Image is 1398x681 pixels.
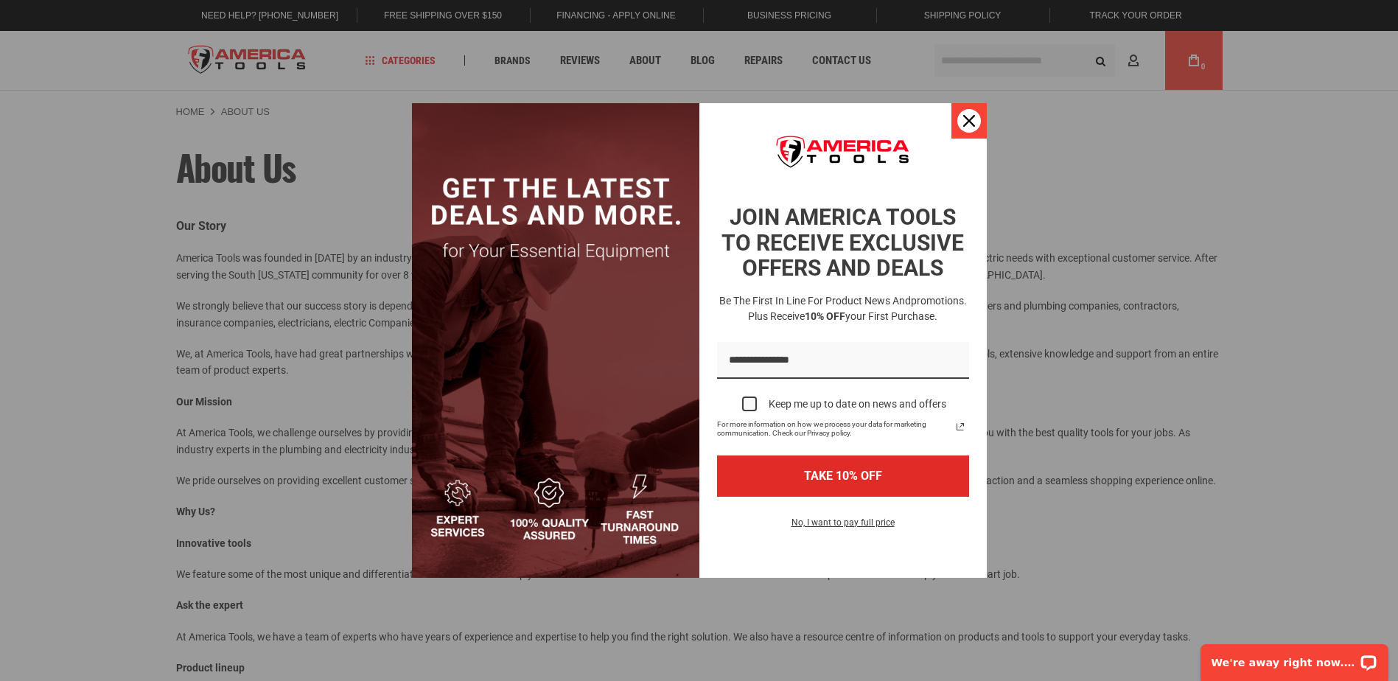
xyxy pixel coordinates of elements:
button: TAKE 10% OFF [717,455,969,496]
svg: close icon [963,115,975,127]
button: Close [951,103,987,139]
input: Email field [717,342,969,380]
iframe: LiveChat chat widget [1191,635,1398,681]
strong: JOIN AMERICA TOOLS TO RECEIVE EXCLUSIVE OFFERS AND DEALS [721,204,964,281]
a: Read our Privacy Policy [951,418,969,436]
strong: 10% OFF [805,310,845,322]
svg: link icon [951,418,969,436]
h3: Be the first in line for product news and [714,293,972,324]
span: promotions. Plus receive your first purchase. [748,295,967,322]
div: Keep me up to date on news and offers [769,398,946,411]
button: No, I want to pay full price [780,514,906,539]
span: For more information on how we process your data for marketing communication. Check our Privacy p... [717,420,951,438]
